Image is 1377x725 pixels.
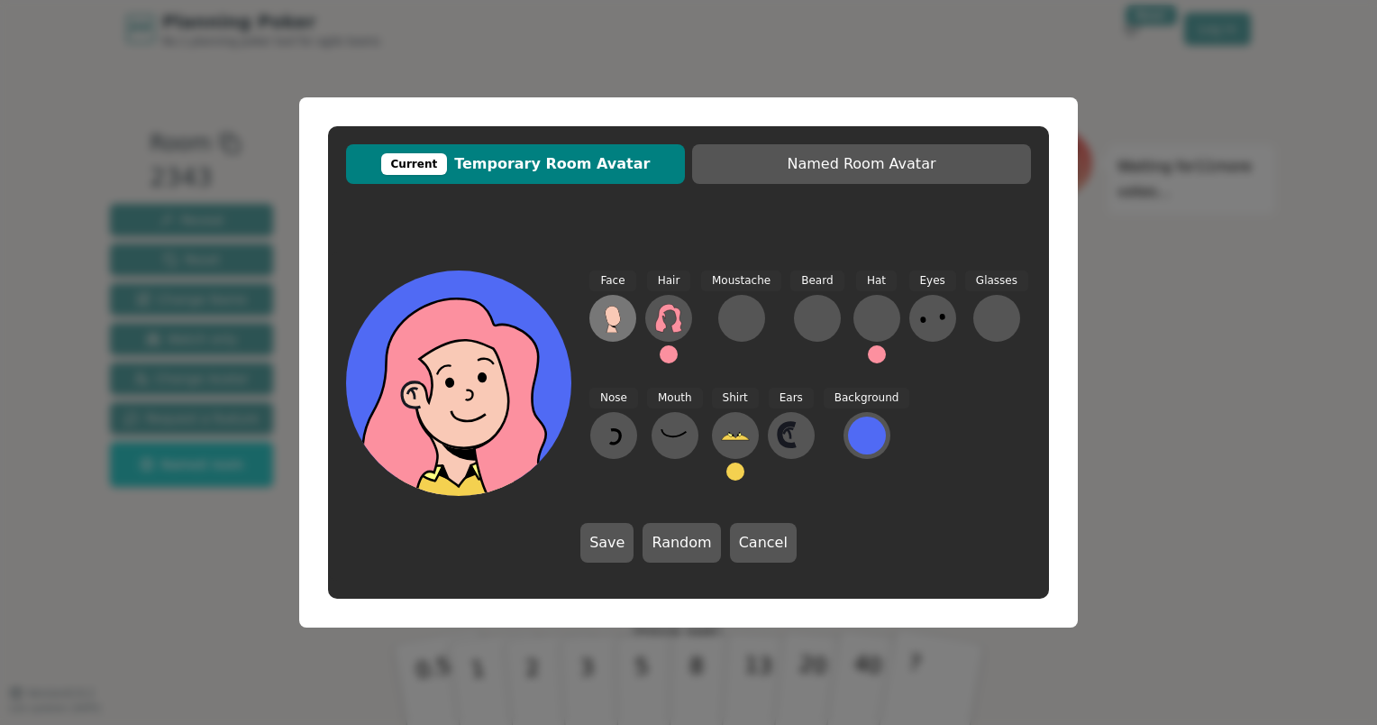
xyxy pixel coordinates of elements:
[701,271,781,291] span: Moustache
[381,153,448,175] div: Current
[856,271,897,291] span: Hat
[909,271,956,291] span: Eyes
[712,388,759,408] span: Shirt
[647,271,691,291] span: Hair
[790,271,844,291] span: Beard
[769,388,814,408] span: Ears
[965,271,1028,291] span: Glasses
[701,153,1022,175] span: Named Room Avatar
[730,523,797,563] button: Cancel
[824,388,910,408] span: Background
[355,153,676,175] span: Temporary Room Avatar
[589,271,635,291] span: Face
[647,388,703,408] span: Mouth
[346,144,685,184] button: CurrentTemporary Room Avatar
[643,523,720,563] button: Random
[580,523,634,563] button: Save
[692,144,1031,184] button: Named Room Avatar
[589,388,638,408] span: Nose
